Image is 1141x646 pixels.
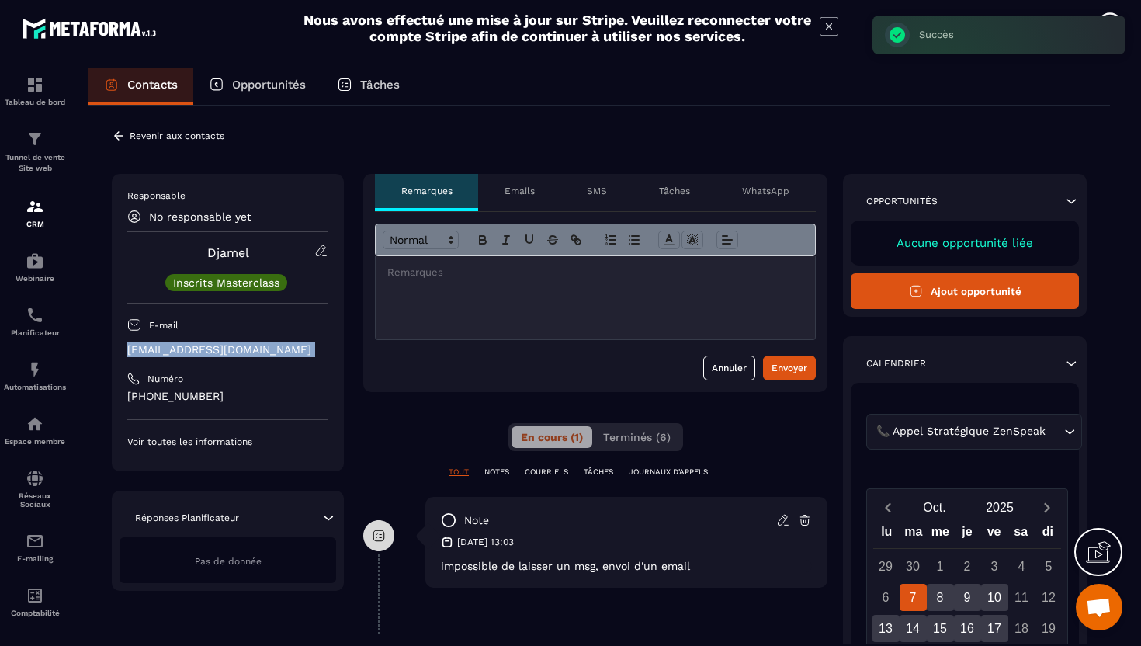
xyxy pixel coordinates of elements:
div: 5 [1035,553,1063,580]
p: Tâches [360,78,400,92]
a: Opportunités [193,68,321,105]
button: Envoyer [763,356,816,380]
img: automations [26,360,44,379]
p: Tunnel de vente Site web [4,152,66,174]
a: automationsautomationsAutomatisations [4,349,66,403]
div: 9 [954,584,981,611]
a: formationformationTableau de bord [4,64,66,118]
div: je [954,521,981,548]
div: 7 [900,584,927,611]
div: 16 [954,615,981,642]
button: Open months overlay [902,494,967,521]
p: Réseaux Sociaux [4,491,66,509]
div: Envoyer [772,360,807,376]
a: accountantaccountantComptabilité [4,575,66,629]
button: Annuler [703,356,755,380]
p: note [464,513,489,528]
a: Contacts [88,68,193,105]
div: 3 [981,553,1008,580]
a: social-networksocial-networkRéseaux Sociaux [4,457,66,520]
p: Calendrier [866,357,926,370]
div: 11 [1008,584,1035,611]
p: SMS [587,185,607,197]
p: Opportunités [232,78,306,92]
div: 13 [872,615,900,642]
button: Next month [1032,497,1061,518]
h2: Nous avons effectué une mise à jour sur Stripe. Veuillez reconnecter votre compte Stripe afin de ... [303,12,812,44]
a: Tâches [321,68,415,105]
div: 18 [1008,615,1035,642]
div: 19 [1035,615,1063,642]
img: logo [22,14,161,43]
div: sa [1007,521,1035,548]
p: TOUT [449,467,469,478]
div: 8 [927,584,954,611]
div: 1 [927,553,954,580]
div: 6 [872,584,900,611]
img: automations [26,252,44,270]
p: Automatisations [4,383,66,391]
img: accountant [26,586,44,605]
span: En cours (1) [521,431,583,443]
p: Remarques [401,185,453,197]
p: [PHONE_NUMBER] [127,389,328,404]
p: Planificateur [4,328,66,337]
div: 15 [927,615,954,642]
div: me [927,521,954,548]
div: di [1034,521,1061,548]
p: Responsable [127,189,328,202]
p: Emails [505,185,535,197]
img: automations [26,415,44,433]
a: Djamel [207,245,249,260]
div: 4 [1008,553,1035,580]
div: Search for option [866,414,1082,450]
img: scheduler [26,306,44,325]
span: 📞 Appel Stratégique ZenSpeak [872,423,1049,440]
div: 14 [900,615,927,642]
p: JOURNAUX D'APPELS [629,467,708,478]
img: formation [26,130,44,148]
a: schedulerschedulerPlanificateur [4,294,66,349]
p: NOTES [484,467,509,478]
div: 2 [954,553,981,580]
p: TÂCHES [584,467,613,478]
a: emailemailE-mailing [4,520,66,575]
p: Revenir aux contacts [130,130,224,141]
p: impossible de laisser un msg, envoi d'un email [441,560,812,572]
button: Previous month [873,497,902,518]
img: email [26,532,44,550]
p: Webinaire [4,274,66,283]
p: COURRIELS [525,467,568,478]
p: [EMAIL_ADDRESS][DOMAIN_NAME] [127,342,328,357]
button: Ajout opportunité [851,273,1079,309]
button: En cours (1) [512,426,592,448]
button: Terminés (6) [594,426,680,448]
p: Espace membre [4,437,66,446]
p: Tâches [659,185,690,197]
div: 17 [981,615,1008,642]
button: Open years overlay [967,494,1032,521]
p: E-mailing [4,554,66,563]
div: 29 [872,553,900,580]
span: Terminés (6) [603,431,671,443]
p: E-mail [149,319,179,332]
div: lu [873,521,900,548]
p: CRM [4,220,66,228]
p: No responsable yet [149,210,251,223]
p: Comptabilité [4,609,66,617]
a: formationformationTunnel de vente Site web [4,118,66,186]
p: Opportunités [866,195,938,207]
a: automationsautomationsEspace membre [4,403,66,457]
img: formation [26,197,44,216]
div: 10 [981,584,1008,611]
p: Réponses Planificateur [135,512,239,524]
span: Pas de donnée [195,556,262,567]
p: WhatsApp [742,185,789,197]
p: Tableau de bord [4,98,66,106]
div: ve [980,521,1007,548]
p: Numéro [147,373,183,385]
div: Ouvrir le chat [1076,584,1122,630]
div: ma [900,521,928,548]
a: automationsautomationsWebinaire [4,240,66,294]
img: social-network [26,469,44,488]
